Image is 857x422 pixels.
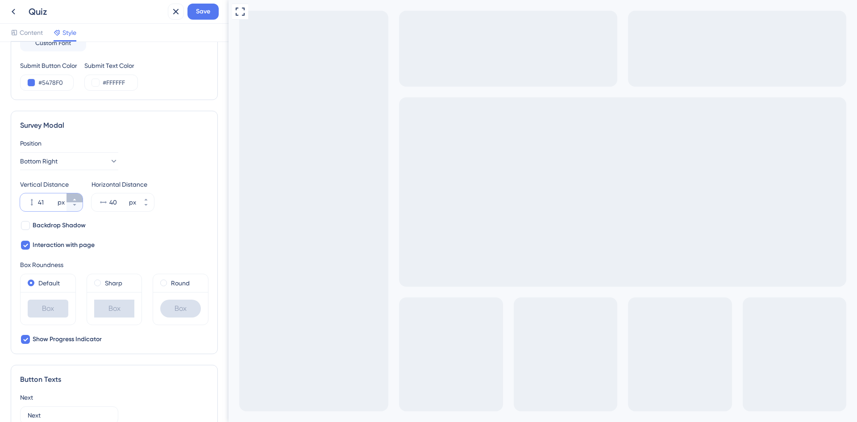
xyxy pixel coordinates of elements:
[25,95,75,104] label: Lack of features
[25,75,117,84] label: Found an alternative solution
[28,300,68,318] div: Box
[20,35,86,51] button: Custom Font
[25,114,43,123] label: Other
[20,152,118,170] button: Bottom Right
[187,4,219,20] button: Save
[58,197,65,208] div: px
[67,193,83,202] button: px
[38,278,60,288] label: Default
[129,197,136,208] div: px
[109,197,127,208] input: px
[50,142,127,153] span: Powered by UserGuiding
[138,202,154,211] button: px
[28,410,111,420] input: Type the value
[84,60,138,71] div: Submit Text Color
[67,202,83,211] button: px
[20,374,208,385] div: Button Texts
[7,52,162,127] div: Multiple choices rating
[29,5,164,18] div: Quiz
[21,7,32,18] div: Go to Question 2
[138,193,154,202] button: px
[62,27,76,38] span: Style
[20,156,58,167] span: Bottom Right
[33,220,86,231] span: Backdrop Shadow
[20,259,208,270] div: Box Roundness
[20,179,83,190] div: Vertical Distance
[20,120,208,131] div: Survey Modal
[7,52,162,127] div: radio group
[33,240,95,251] span: Interaction with page
[171,278,190,288] label: Round
[105,278,122,288] label: Sharp
[78,7,92,18] span: Question 1 / 2
[94,300,135,318] div: Box
[196,6,210,17] span: Save
[20,60,77,71] div: Submit Button Color
[92,179,154,190] div: Horizontal Distance
[11,23,162,45] div: What is the reason for cancelling your subscription?
[35,38,71,49] span: Custom Font
[33,334,102,345] span: Show Progress Indicator
[38,197,56,208] input: px
[20,27,43,38] span: Content
[152,7,162,18] div: Close survey
[20,138,208,149] div: Position
[160,300,201,318] div: Box
[25,55,62,64] label: Hard to use
[20,392,208,403] div: Next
